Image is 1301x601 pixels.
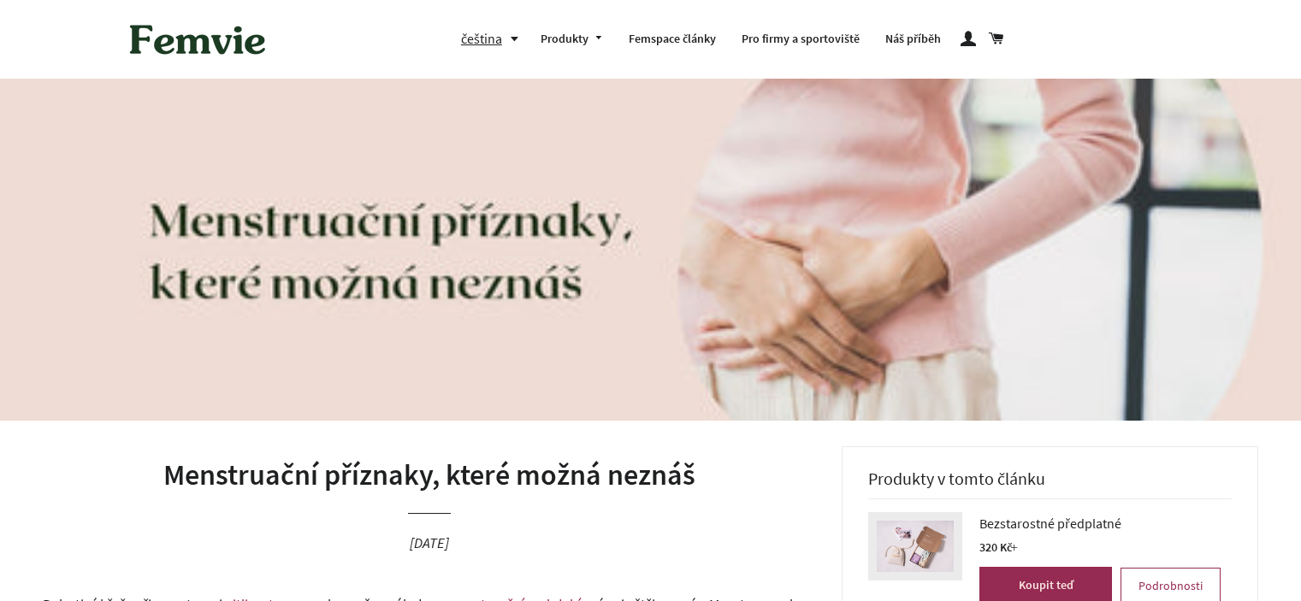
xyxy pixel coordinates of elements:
time: [DATE] [410,533,449,552]
a: Bezstarostné předplatné 320 Kč [979,512,1221,558]
a: Femspace články [616,17,729,62]
a: Pro firmy a sportoviště [729,17,872,62]
h1: Menstruační příznaky, které možná neznáš [43,455,816,496]
span: Bezstarostné předplatné [979,512,1121,534]
iframe: Tidio Chat [1091,491,1293,571]
a: Produkty [528,17,617,62]
button: čeština [461,27,528,50]
a: Náš příběh [872,17,954,62]
span: 320 Kč [979,539,1018,555]
img: Femvie [121,13,275,66]
h3: Produkty v tomto článku [868,468,1232,499]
